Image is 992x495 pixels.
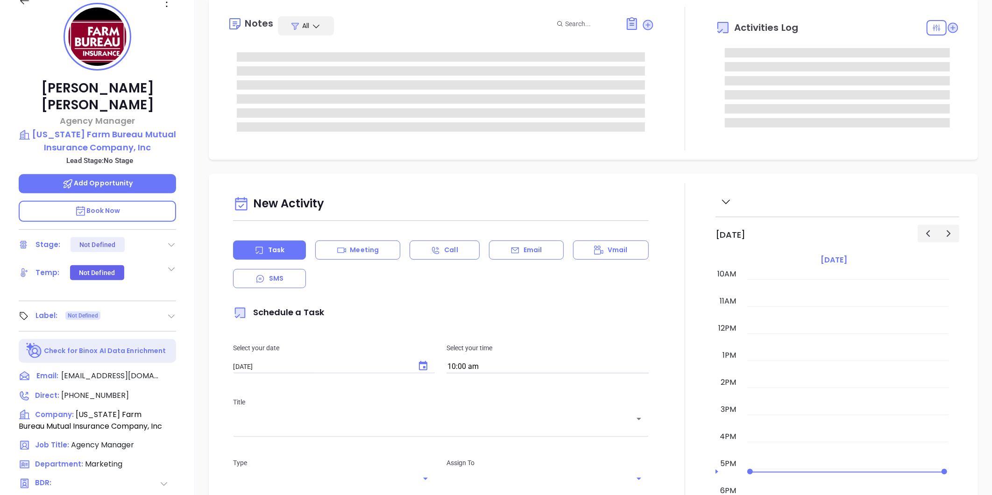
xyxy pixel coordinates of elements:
span: Email: [36,370,58,382]
p: Lead Stage: No Stage [23,155,176,167]
p: Meeting [350,245,379,255]
p: Vmail [608,245,628,255]
div: Not Defined [79,237,115,252]
div: 10am [716,269,738,280]
p: Email [524,245,542,255]
span: BDR: [35,478,84,489]
img: Ai-Enrich-DaqCidB-.svg [26,343,43,359]
input: MM/DD/YYYY [233,363,408,371]
a: [DATE] [819,254,849,267]
input: Search... [565,19,615,29]
div: Not Defined [79,265,115,280]
p: Title [233,397,649,407]
span: [PHONE_NUMBER] [61,390,129,401]
p: Select your date [233,343,435,353]
div: Label: [35,309,58,323]
button: Previous day [918,225,939,242]
span: All [302,21,309,30]
p: Select your time [446,343,649,353]
div: Stage: [35,238,61,252]
p: Task [268,245,284,255]
button: Next day [938,225,959,242]
p: SMS [269,274,283,283]
span: Activities Log [734,23,798,32]
span: Not Defined [68,311,98,321]
p: Agency Manager [19,114,176,127]
button: Open [419,472,432,485]
img: profile-user [68,7,127,66]
a: [US_STATE] Farm Bureau Mutual Insurance Company, Inc [19,128,176,154]
div: 1pm [721,350,738,361]
p: Check for Binox AI Data Enrichment [44,346,166,356]
span: Add Opportunity [62,178,133,188]
span: Marketing [85,459,122,469]
button: Open [632,472,645,485]
span: Book Now [75,206,120,215]
span: Direct : [35,390,59,400]
span: Company: [35,410,74,419]
span: Agency Manager [71,439,134,450]
div: 3pm [719,404,738,415]
div: 4pm [718,431,738,442]
span: Schedule a Task [233,306,324,318]
p: Call [444,245,458,255]
div: 2pm [719,377,738,388]
p: Assign To [446,458,649,468]
div: 11am [718,296,738,307]
span: [US_STATE] Farm Bureau Mutual Insurance Company, Inc [19,409,162,431]
p: [PERSON_NAME] [PERSON_NAME] [19,80,176,113]
h2: [DATE] [716,230,745,240]
span: Job Title: [35,440,69,450]
button: Choose date, selected date is Sep 19, 2025 [412,355,434,377]
span: Department: [35,459,83,469]
div: New Activity [233,192,649,216]
div: 12pm [716,323,738,334]
div: 5pm [718,458,738,469]
p: Type [233,458,435,468]
button: Open [632,412,645,425]
div: Notes [245,19,273,28]
div: Temp: [35,266,60,280]
span: [EMAIL_ADDRESS][DOMAIN_NAME] [61,370,159,382]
